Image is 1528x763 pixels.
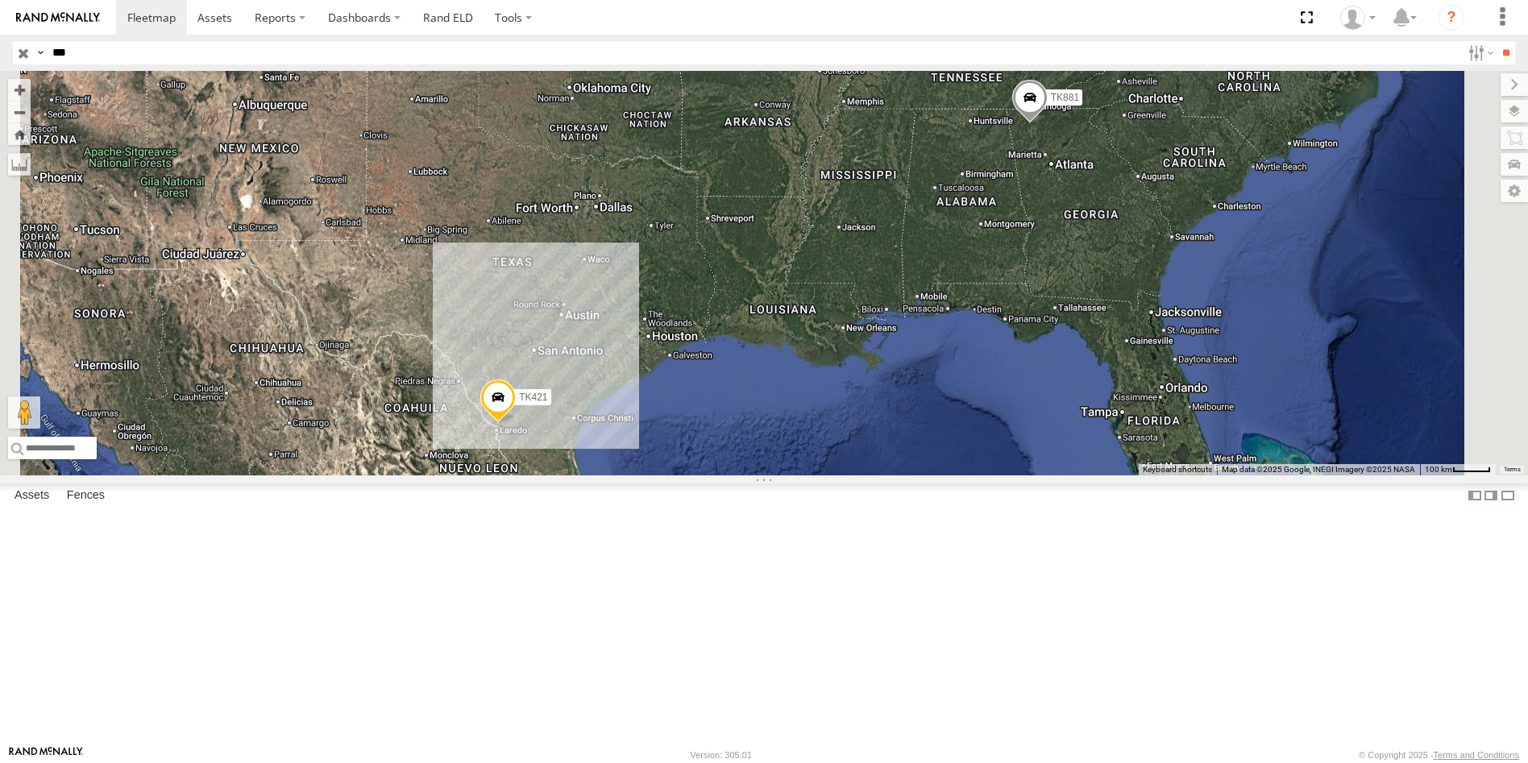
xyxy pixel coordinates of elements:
[1051,92,1079,103] span: TK881
[1425,465,1452,474] span: 100 km
[1500,483,1516,507] label: Hide Summary Table
[1222,465,1415,474] span: Map data ©2025 Google, INEGI Imagery ©2025 NASA
[16,12,100,23] img: rand-logo.svg
[34,41,47,64] label: Search Query
[1359,750,1519,760] div: © Copyright 2025 -
[6,484,57,507] label: Assets
[1143,464,1212,475] button: Keyboard shortcuts
[8,101,31,123] button: Zoom out
[1483,483,1499,507] label: Dock Summary Table to the Right
[1462,41,1497,64] label: Search Filter Options
[1434,750,1519,760] a: Terms and Conditions
[8,153,31,176] label: Measure
[1504,467,1521,473] a: Terms
[8,79,31,101] button: Zoom in
[8,123,31,145] button: Zoom Home
[1501,180,1528,202] label: Map Settings
[519,392,547,403] span: TK421
[1467,483,1483,507] label: Dock Summary Table to the Left
[1420,464,1496,475] button: Map Scale: 100 km per 44 pixels
[59,484,113,507] label: Fences
[8,396,40,429] button: Drag Pegman onto the map to open Street View
[9,747,83,763] a: Visit our Website
[1439,5,1464,31] i: ?
[691,750,752,760] div: Version: 305.01
[1335,6,1381,30] div: Norma Casillas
